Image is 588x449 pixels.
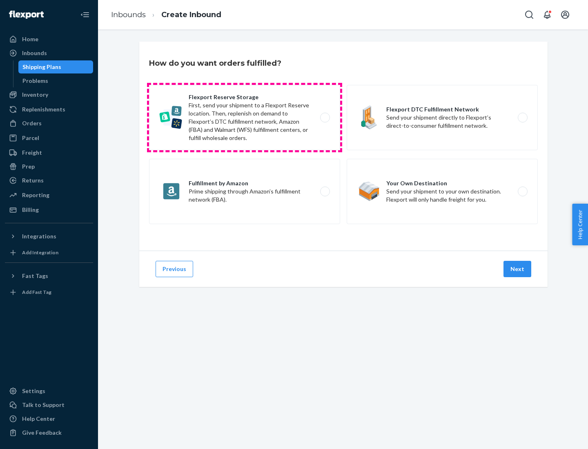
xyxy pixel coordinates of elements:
a: Shipping Plans [18,60,94,73]
img: Flexport logo [9,11,44,19]
a: Billing [5,203,93,216]
a: Problems [18,74,94,87]
div: Replenishments [22,105,65,113]
button: Close Navigation [77,7,93,23]
button: Open account menu [557,7,573,23]
div: Integrations [22,232,56,240]
a: Inbounds [5,47,93,60]
a: Help Center [5,412,93,425]
div: Inbounds [22,49,47,57]
a: Replenishments [5,103,93,116]
button: Open Search Box [521,7,537,23]
div: Parcel [22,134,39,142]
h3: How do you want orders fulfilled? [149,58,281,69]
a: Reporting [5,189,93,202]
a: Parcel [5,131,93,144]
a: Talk to Support [5,398,93,411]
div: Settings [22,387,45,395]
button: Previous [156,261,193,277]
button: Open notifications [539,7,555,23]
div: Returns [22,176,44,184]
a: Add Integration [5,246,93,259]
a: Home [5,33,93,46]
div: Billing [22,206,39,214]
div: Talk to Support [22,401,65,409]
a: Freight [5,146,93,159]
a: Prep [5,160,93,173]
div: Home [22,35,38,43]
div: Orders [22,119,42,127]
button: Integrations [5,230,93,243]
div: Help Center [22,415,55,423]
div: Freight [22,149,42,157]
a: Orders [5,117,93,130]
ol: breadcrumbs [105,3,228,27]
div: Reporting [22,191,49,199]
div: Inventory [22,91,48,99]
button: Give Feedback [5,426,93,439]
div: Add Integration [22,249,58,256]
a: Returns [5,174,93,187]
button: Fast Tags [5,269,93,282]
button: Help Center [572,204,588,245]
div: Problems [22,77,48,85]
div: Fast Tags [22,272,48,280]
button: Next [503,261,531,277]
a: Add Fast Tag [5,286,93,299]
div: Add Fast Tag [22,289,51,296]
div: Prep [22,162,35,171]
a: Inventory [5,88,93,101]
a: Settings [5,385,93,398]
a: Create Inbound [161,10,221,19]
div: Give Feedback [22,429,62,437]
div: Shipping Plans [22,63,61,71]
a: Inbounds [111,10,146,19]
